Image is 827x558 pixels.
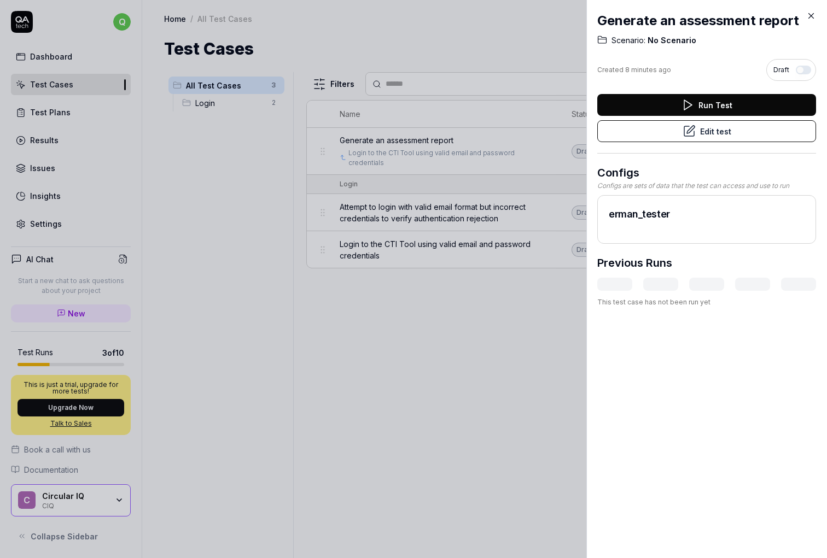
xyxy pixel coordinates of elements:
time: 8 minutes ago [625,66,671,74]
h3: Configs [597,165,816,181]
button: Edit test [597,120,816,142]
h3: Previous Runs [597,255,672,271]
h2: erman_tester [609,207,805,221]
div: Created [597,65,671,75]
div: Configs are sets of data that the test can access and use to run [597,181,816,191]
button: Run Test [597,94,816,116]
span: Draft [773,65,789,75]
span: Scenario: [611,35,645,46]
span: No Scenario [645,35,696,46]
div: This test case has not been run yet [597,297,816,307]
h2: Generate an assessment report [597,11,816,31]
